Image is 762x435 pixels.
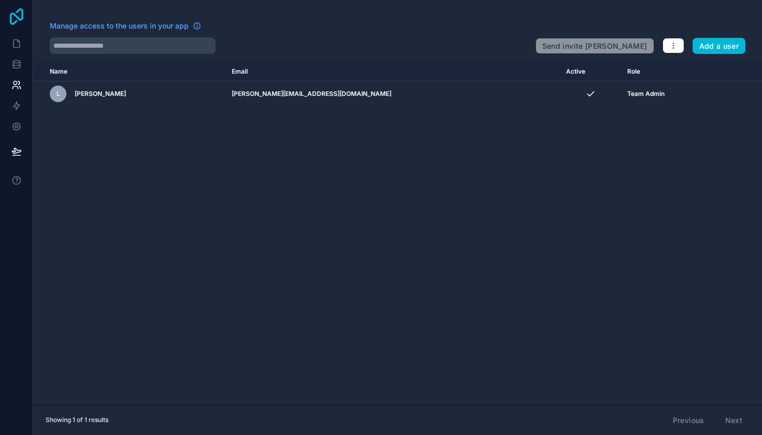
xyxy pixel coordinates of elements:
span: Team Admin [627,90,665,98]
span: Showing 1 of 1 results [46,416,108,424]
a: Manage access to the users in your app [50,21,201,31]
button: Add a user [693,38,746,54]
th: Role [621,62,717,81]
span: L [57,90,60,98]
th: Name [33,62,225,81]
div: scrollable content [33,62,762,405]
th: Email [225,62,560,81]
span: Manage access to the users in your app [50,21,189,31]
th: Active [560,62,621,81]
td: [PERSON_NAME][EMAIL_ADDRESS][DOMAIN_NAME] [225,81,560,107]
span: [PERSON_NAME] [75,90,126,98]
